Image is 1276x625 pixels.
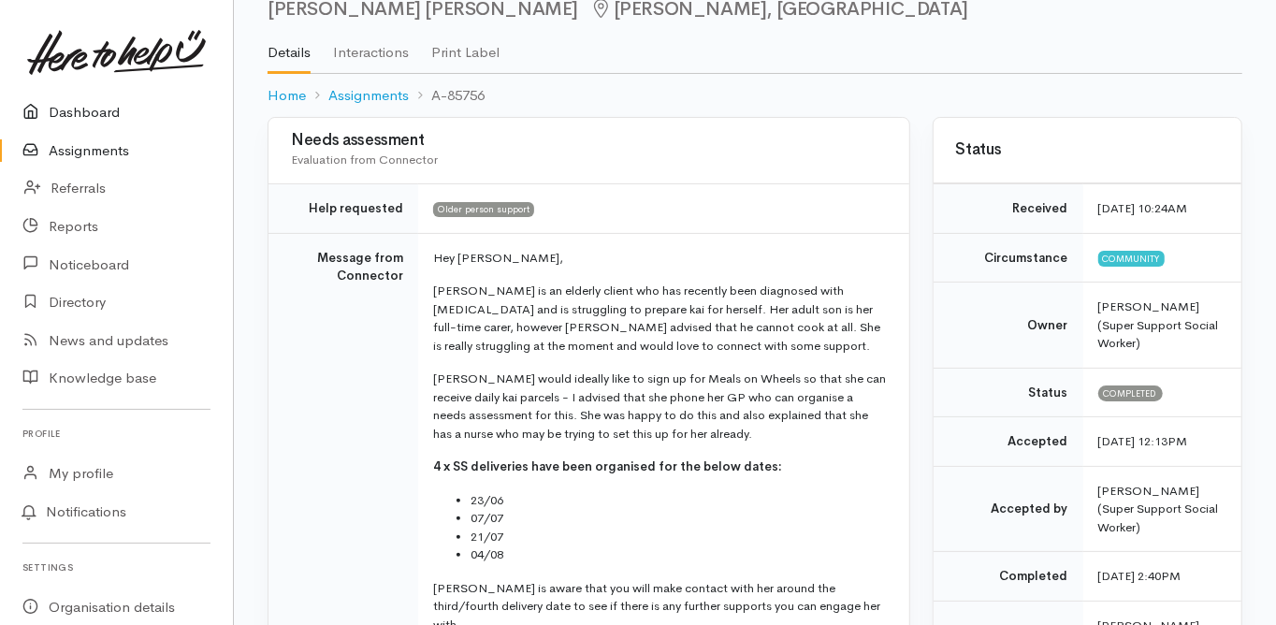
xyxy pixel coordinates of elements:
li: 23/06 [471,491,887,510]
td: Status [934,368,1083,417]
a: Assignments [328,85,409,107]
td: Received [934,184,1083,234]
a: Details [268,20,311,74]
td: Accepted by [934,466,1083,552]
li: 07/07 [471,509,887,528]
h6: Settings [22,555,210,580]
time: [DATE] 12:13PM [1098,433,1188,449]
b: 4 x SS deliveries have been organised for the below dates: [433,458,782,474]
span: Older person support [433,202,534,217]
li: 04/08 [471,545,887,564]
a: Interactions [333,20,409,72]
a: Home [268,85,306,107]
h3: Needs assessment [291,132,887,150]
h6: Profile [22,421,210,446]
span: Community [1098,251,1165,266]
td: Accepted [934,417,1083,467]
li: A-85756 [409,85,485,107]
a: Print Label [431,20,500,72]
li: 21/07 [471,528,887,546]
span: Completed [1098,385,1163,400]
span: Evaluation from Connector [291,152,438,167]
time: [DATE] 10:24AM [1098,200,1188,216]
td: Owner [934,283,1083,369]
span: [PERSON_NAME] (Super Support Social Worker) [1098,298,1219,351]
p: Hey [PERSON_NAME], [433,249,887,268]
p: [PERSON_NAME] is an elderly client who has recently been diagnosed with [MEDICAL_DATA] and is str... [433,282,887,355]
td: [PERSON_NAME] (Super Support Social Worker) [1083,466,1241,552]
td: Completed [934,552,1083,602]
p: [PERSON_NAME] would ideally like to sign up for Meals on Wheels so that she can receive daily kai... [433,370,887,443]
td: Help requested [268,184,418,234]
td: Circumstance [934,233,1083,283]
h3: Status [956,141,1219,159]
nav: breadcrumb [268,74,1242,118]
time: [DATE] 2:40PM [1098,568,1182,584]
